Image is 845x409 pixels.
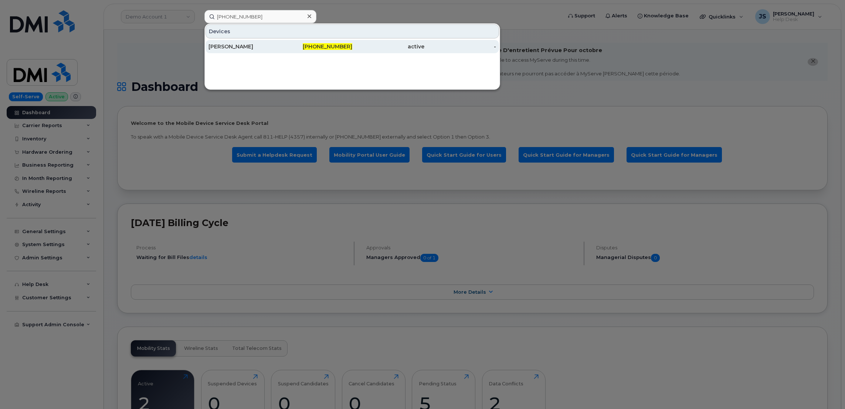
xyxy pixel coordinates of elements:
[206,24,499,38] div: Devices
[352,43,424,50] div: active
[424,43,496,50] div: -
[206,40,499,53] a: [PERSON_NAME][PHONE_NUMBER]active-
[208,43,281,50] div: [PERSON_NAME]
[303,43,352,50] span: [PHONE_NUMBER]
